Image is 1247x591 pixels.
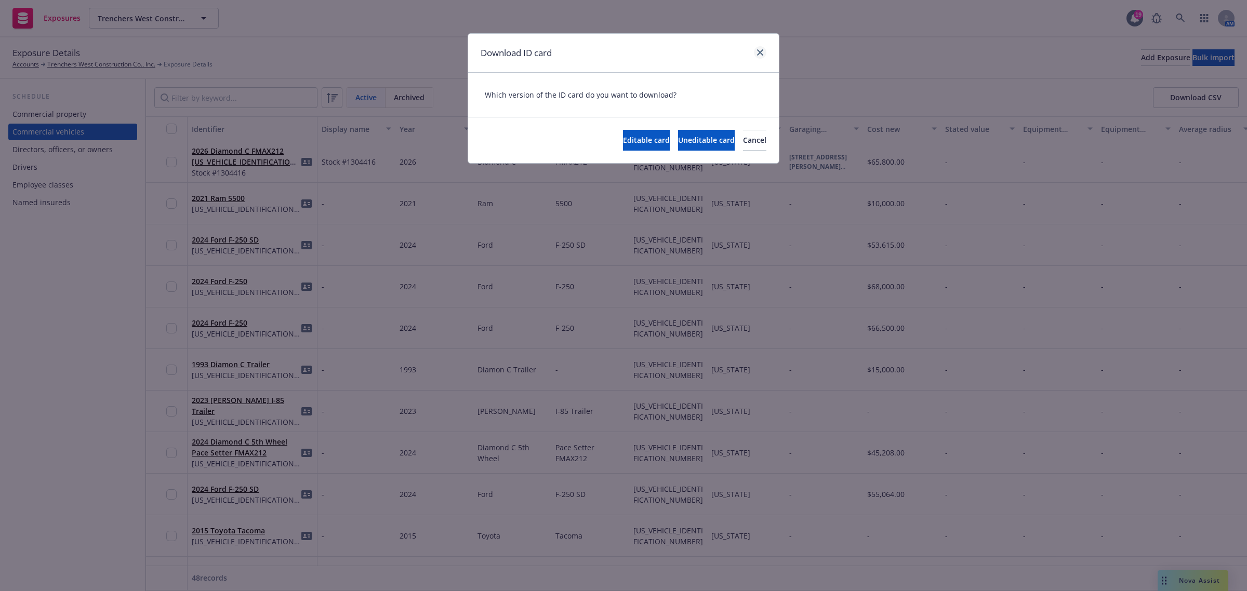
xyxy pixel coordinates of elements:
span: Cancel [743,135,766,145]
span: Editable card [623,135,670,145]
a: close [754,46,766,59]
button: Editable card [623,130,670,151]
span: Uneditable card [678,135,735,145]
button: Cancel [743,130,766,151]
span: Which version of the ID card do you want to download? [485,90,676,100]
h1: Download ID card [481,46,552,60]
button: Uneditable card [678,130,735,151]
